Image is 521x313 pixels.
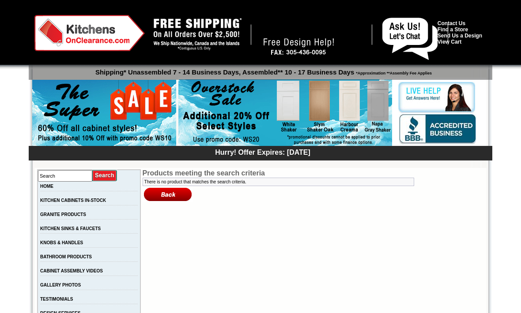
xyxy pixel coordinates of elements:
[33,147,492,156] div: Hurry! Offer Expires: [DATE]
[40,184,53,189] a: HOME
[40,198,106,203] a: KITCHEN CABINETS IN-STOCK
[40,297,73,302] a: TESTIMONIALS
[438,20,465,26] a: Contact Us
[40,240,83,245] a: KNOBS & HANDLES
[438,33,482,39] a: Send Us a Design
[40,254,92,259] a: BATHROOM PRODUCTS
[143,169,428,177] td: Products meeting the search criteria
[92,170,117,182] input: Submit
[33,64,492,76] p: Shipping* Unassembled 7 - 14 Business Days, Assembled** 10 - 17 Business Days
[40,226,101,231] a: KITCHEN SINKS & FAUCETS
[40,268,103,273] a: CABINET ASSEMBLY VIDEOS
[438,39,461,45] a: View Cart
[40,212,86,217] a: GRANITE PRODUCTS
[354,69,432,75] span: *Approximation **Assembly Fee Applies
[438,26,468,33] a: Find a Store
[143,186,193,202] img: Back
[40,283,81,287] a: GALLERY PHOTOS
[34,15,145,51] img: Kitchens on Clearance Logo
[257,24,362,37] a: [PHONE_NUMBER]
[143,179,413,185] td: There is no product that matches the search criteria.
